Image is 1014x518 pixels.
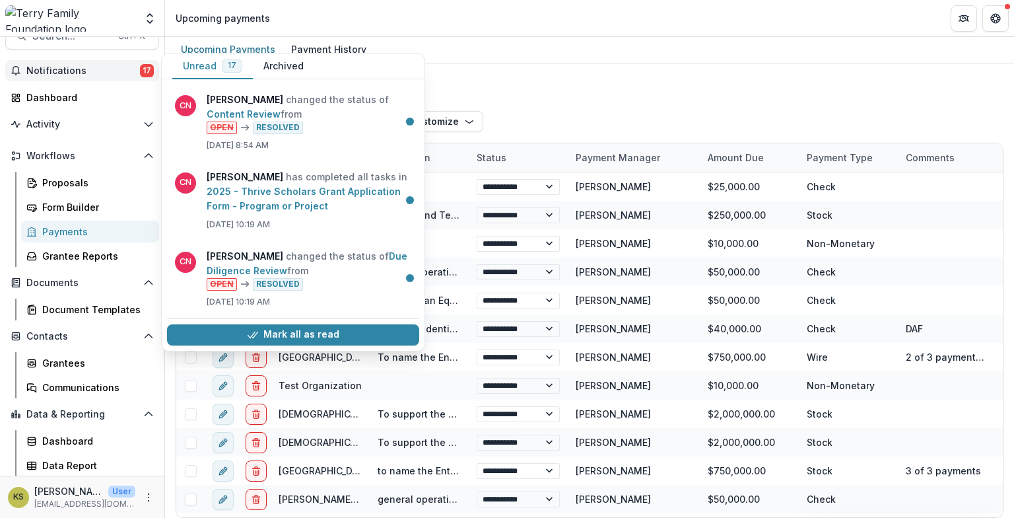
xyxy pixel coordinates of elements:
a: Test Organization [279,380,362,391]
button: edit [213,347,234,368]
div: Dashboard [42,434,149,448]
button: delete [246,489,267,510]
div: Status [469,143,568,172]
a: Due Diligence Review [207,250,407,276]
div: Comments [898,151,963,165]
button: Customize [401,111,483,132]
span: Notifications [26,65,140,77]
div: Proposals [42,176,149,190]
a: Document Templates [21,299,159,320]
div: Check [799,172,898,201]
div: $10,000.00 [700,229,799,258]
div: DAF [906,322,923,336]
div: Wire [799,343,898,371]
div: Upcoming Payments [176,40,281,59]
div: Stock [799,457,898,485]
button: edit [213,375,234,396]
a: Form Builder [21,196,159,218]
div: [PERSON_NAME] [576,208,651,222]
p: [PERSON_NAME] [34,484,103,498]
div: Stock [799,201,898,229]
span: 17 [140,64,154,77]
div: general operating support [378,492,461,506]
div: to name the Enterprise Job Training Building [378,464,461,478]
a: [DEMOGRAPHIC_DATA] Health Foundation [279,408,468,420]
a: Content Review [207,108,281,120]
div: Non-Monetary [799,371,898,400]
button: Open entity switcher [141,5,159,32]
a: Upcoming Payments [176,37,281,63]
nav: breadcrumb [170,9,275,28]
div: $40,000.00 [700,314,799,343]
span: Documents [26,277,138,289]
button: Open Contacts [5,326,159,347]
a: [DEMOGRAPHIC_DATA] Health Foundation [279,437,468,448]
button: Notifications17 [5,60,159,81]
a: Dashboard [5,87,159,108]
div: Stock [799,428,898,457]
div: $50,000.00 [700,286,799,314]
div: Data Report [42,459,149,472]
div: Form Builder [42,200,149,214]
a: Payments [21,221,159,242]
div: Check [799,314,898,343]
img: Terry Family Foundation logo [5,5,135,32]
div: [PERSON_NAME] [576,237,651,250]
div: Payment History [286,40,372,59]
button: More [141,490,156,505]
div: Document Templates [42,303,149,316]
button: Partners [951,5,977,32]
div: $25,000.00 [700,172,799,201]
div: $750,000.00 [700,343,799,371]
a: Grantee Reports [21,245,159,267]
div: Amount Due [700,143,799,172]
div: 3 of 3 payments [906,464,981,478]
div: [PERSON_NAME] [576,322,651,336]
div: Check [799,485,898,513]
div: Payment Type [799,151,881,165]
button: edit [213,489,234,510]
div: [PERSON_NAME] [576,407,651,421]
div: Check [799,258,898,286]
span: Contacts [26,331,138,342]
button: Open Documents [5,272,159,293]
div: [PERSON_NAME] [576,350,651,364]
div: Payment Type [799,143,898,172]
div: Payment Manager [568,143,700,172]
div: Kathleen Shaw [13,493,24,501]
a: Dashboard [21,430,159,452]
div: $50,000.00 [700,258,799,286]
div: Stock [799,400,898,428]
span: 17 [228,61,236,70]
div: Check [799,286,898,314]
button: edit [213,461,234,482]
div: Grantee Reports [42,249,149,263]
div: Comments [898,143,997,172]
button: Open Workflows [5,145,159,166]
a: [GEOGRAPHIC_DATA] for the Homeless [279,351,454,363]
div: $10,000.00 [700,371,799,400]
div: [PERSON_NAME] [576,379,651,392]
span: Activity [26,119,138,130]
div: 2 of 3 payments, combination stock and cash [906,350,989,364]
p: User [108,486,135,498]
div: $2,000,000.00 [700,400,799,428]
button: edit [213,432,234,453]
div: Dashboard [26,91,149,104]
a: [GEOGRAPHIC_DATA] for the Homeless [279,465,454,476]
a: Data Report [21,455,159,476]
div: Grantees [42,356,149,370]
button: Archived [253,54,314,79]
div: Status [469,151,514,165]
button: Unread [172,54,253,79]
p: [EMAIL_ADDRESS][DOMAIN_NAME] [34,498,135,510]
div: Payment Manager [568,151,668,165]
button: Get Help [982,5,1009,32]
p: changed the status of from [207,249,411,291]
div: Communications [42,381,149,394]
a: Payment History [286,37,372,63]
button: delete [246,404,267,425]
